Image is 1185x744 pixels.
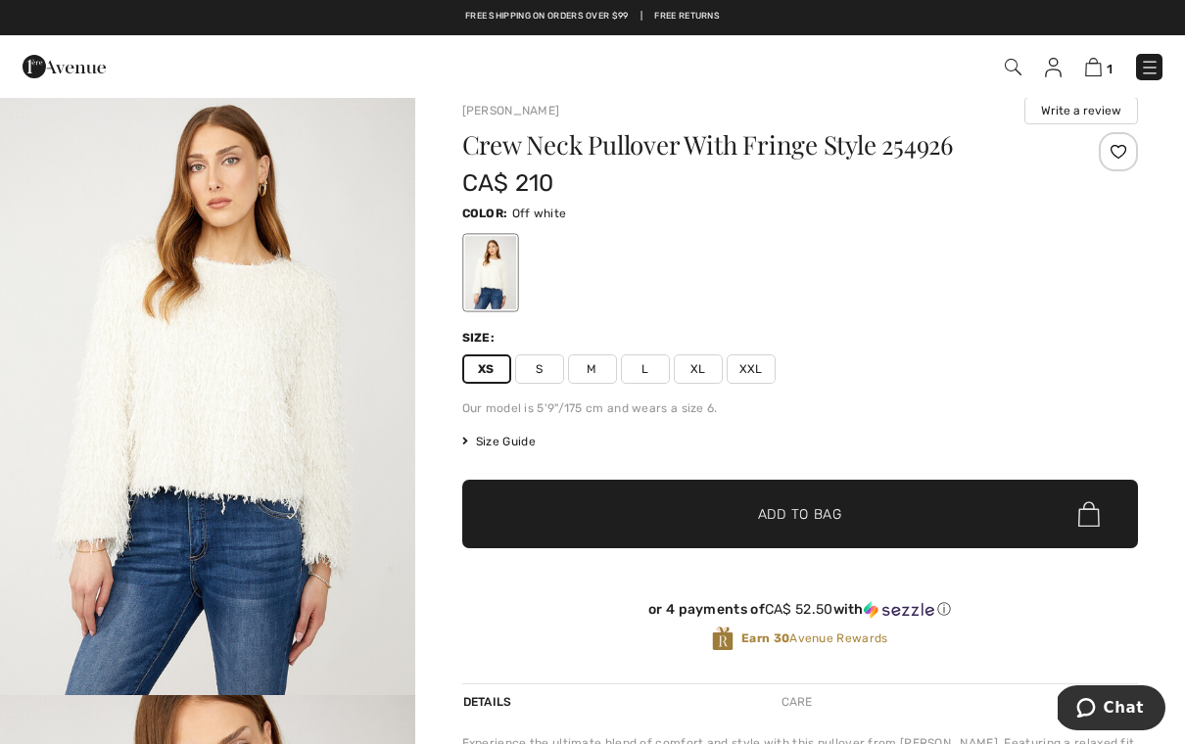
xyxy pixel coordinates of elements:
[462,104,560,117] a: [PERSON_NAME]
[640,10,642,23] span: |
[674,354,723,384] span: XL
[462,132,1025,158] h1: Crew Neck Pullover With Fringe Style 254926
[1078,501,1100,527] img: Bag.svg
[727,354,776,384] span: XXL
[462,433,536,450] span: Size Guide
[1107,62,1113,76] span: 1
[765,684,829,720] div: Care
[462,684,517,720] div: Details
[462,354,511,384] span: XS
[462,601,1139,619] div: or 4 payments of with
[1058,685,1165,734] iframe: Opens a widget where you can chat to one of our agents
[464,236,515,309] div: Off white
[515,354,564,384] span: S
[512,207,567,220] span: Off white
[1140,58,1160,77] img: Menu
[462,480,1139,548] button: Add to Bag
[568,354,617,384] span: M
[758,504,842,525] span: Add to Bag
[741,631,789,645] strong: Earn 30
[23,47,106,86] img: 1ère Avenue
[741,629,887,647] span: Avenue Rewards
[1085,55,1113,78] a: 1
[765,601,833,618] span: CA$ 52.50
[462,329,499,347] div: Size:
[1085,58,1102,76] img: Shopping Bag
[462,601,1139,626] div: or 4 payments ofCA$ 52.50withSezzle Click to learn more about Sezzle
[712,626,734,652] img: Avenue Rewards
[864,601,934,619] img: Sezzle
[23,56,106,74] a: 1ère Avenue
[1024,97,1138,124] button: Write a review
[462,207,508,220] span: Color:
[462,169,554,197] span: CA$ 210
[654,10,720,23] a: Free Returns
[1005,59,1021,75] img: Search
[462,399,1139,417] div: Our model is 5'9"/175 cm and wears a size 6.
[1045,58,1062,77] img: My Info
[1077,684,1138,720] div: Shipping
[621,354,670,384] span: L
[465,10,629,23] a: Free shipping on orders over $99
